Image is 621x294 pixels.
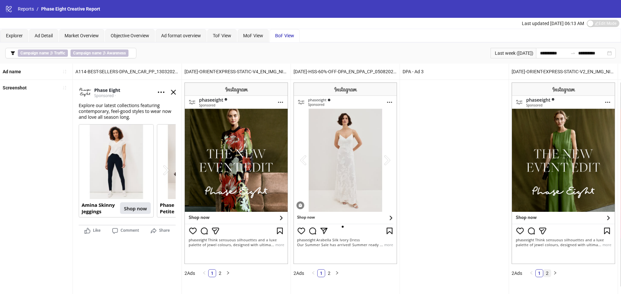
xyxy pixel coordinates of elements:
div: Last week ([DATE]) [491,48,536,58]
button: right [224,269,232,277]
li: 1 [317,269,325,277]
button: left [527,269,535,277]
span: left [202,271,206,275]
li: 1 [535,269,543,277]
div: A114-BEST-SELLERS-DPA_EN_CAR_PP_13032024_F_CC_SC3_USP14_ [73,64,182,80]
li: 2 [543,269,551,277]
button: right [551,269,559,277]
span: right [226,271,230,275]
a: 1 [318,270,325,277]
span: ∌ [71,49,128,57]
span: sort-ascending [62,69,67,74]
div: [DATE]-ORIENT-EXPRESS-STATIC-V4_EN_IMG_NI_22082025_F_CC_SC1_USP11_ORIENT-EXPRESS - Copy [182,64,291,80]
button: left [200,269,208,277]
a: 2 [216,270,224,277]
li: Next Page [333,269,341,277]
span: 2 Ads [184,271,195,276]
li: 2 [325,269,333,277]
li: Previous Page [200,269,208,277]
img: Screenshot 6739681499106 [75,82,179,236]
span: Last updated [DATE] 06:13 AM [522,21,584,26]
span: right [335,271,339,275]
a: 1 [209,270,216,277]
span: swap-right [570,50,576,56]
li: Next Page [551,269,559,277]
li: Previous Page [527,269,535,277]
li: 1 [208,269,216,277]
span: Explorer [6,33,23,38]
span: Ad format overview [161,33,201,38]
span: BoF View [275,33,294,38]
b: Traffic [54,51,65,55]
img: Screenshot 6932445917706 [184,82,288,264]
span: 2 Ads [512,271,522,276]
span: Ad Detail [35,33,53,38]
a: 1 [536,270,543,277]
span: Market Overview [65,33,99,38]
span: left [529,271,533,275]
span: right [553,271,557,275]
span: Objective Overview [111,33,149,38]
span: left [311,271,315,275]
span: Phase Eight Creative Report [41,6,100,12]
a: Reports [16,5,35,13]
b: Campaign name [20,51,49,55]
span: MoF View [243,33,263,38]
div: DPA - Ad 3 [400,64,509,80]
span: ToF View [213,33,231,38]
li: 2 [216,269,224,277]
li: / [37,5,39,13]
b: Screenshot [3,85,27,90]
span: 2 Ads [294,271,304,276]
button: right [333,269,341,277]
a: 2 [325,270,333,277]
span: ∌ [18,49,68,57]
img: Screenshot 6921746098906 [294,82,397,264]
a: 2 [544,270,551,277]
li: Previous Page [309,269,317,277]
li: Next Page [224,269,232,277]
button: Campaign name ∌ TrafficCampaign name ∌ Awareness [5,48,136,58]
span: to [570,50,576,56]
b: Campaign name [73,51,101,55]
img: Screenshot 6932445917906 [512,82,615,264]
span: sort-ascending [62,85,67,90]
div: [DATE]-HSS-60%-OFF-DPA_EN_DPA_CP_05082025_F_CC_None_USP1_HSS25 [291,64,400,80]
button: left [309,269,317,277]
div: [DATE]-ORIENT-EXPRESS-STATIC-V2_EN_IMG_NI_22082025_F_CC_SC1_USP11_ORIENT-EXPRESS - Copy [509,64,618,80]
b: Ad name [3,69,21,74]
b: Awareness [107,51,126,55]
span: filter [11,51,15,55]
